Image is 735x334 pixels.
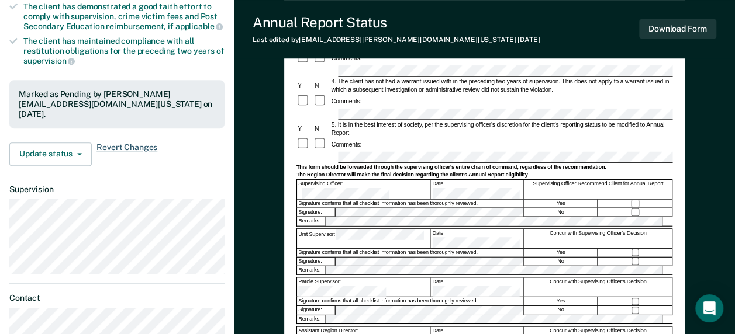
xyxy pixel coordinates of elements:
[313,82,330,90] div: N
[524,306,598,314] div: No
[639,19,716,39] button: Download Form
[330,97,363,105] div: Comments:
[330,78,672,94] div: 4. The client has not had a warrant issued with in the preceding two years of supervision. This d...
[9,293,225,303] dt: Contact
[524,180,672,199] div: Supervising Officer Recommend Client for Annual Report
[431,229,523,248] div: Date:
[297,217,326,225] div: Remarks:
[524,258,598,266] div: No
[296,164,672,171] div: This form should be forwarded through the supervising officer's entire chain of command, regardle...
[431,278,523,297] div: Date:
[524,297,598,305] div: Yes
[9,142,92,166] button: Update status
[297,180,430,199] div: Supervising Officer:
[253,14,540,31] div: Annual Report Status
[297,249,523,257] div: Signature confirms that all checklist information has been thoroughly reviewed.
[9,185,225,194] dt: Supervision
[23,2,225,32] div: The client has demonstrated a good faith effort to comply with supervision, crime victim fees and...
[330,121,672,137] div: 5. It is in the best interest of society, per the supervising officer's discretion for the client...
[330,140,363,148] div: Comments:
[524,208,598,217] div: No
[524,200,598,208] div: Yes
[297,229,430,248] div: Unit Supervisor:
[297,266,326,274] div: Remarks:
[296,82,313,90] div: Y
[253,36,540,44] div: Last edited by [EMAIL_ADDRESS][PERSON_NAME][DOMAIN_NAME][US_STATE]
[296,172,672,179] div: The Region Director will make the final decision regarding the client's Annual Report eligibility
[96,142,157,166] span: Revert Changes
[297,297,523,305] div: Signature confirms that all checklist information has been thoroughly reviewed.
[517,36,540,44] span: [DATE]
[431,180,523,199] div: Date:
[19,89,215,119] div: Marked as Pending by [PERSON_NAME][EMAIL_ADDRESS][DOMAIN_NAME][US_STATE] on [DATE].
[297,315,326,323] div: Remarks:
[297,306,335,314] div: Signature:
[297,208,335,217] div: Signature:
[297,200,523,208] div: Signature confirms that all checklist information has been thoroughly reviewed.
[524,249,598,257] div: Yes
[297,278,430,297] div: Parole Supervisor:
[296,125,313,133] div: Y
[175,22,223,31] span: applicable
[23,56,75,65] span: supervision
[695,294,723,322] div: Open Intercom Messenger
[23,36,225,66] div: The client has maintained compliance with all restitution obligations for the preceding two years of
[524,229,672,248] div: Concur with Supervising Officer's Decision
[524,278,672,297] div: Concur with Supervising Officer's Decision
[297,258,335,266] div: Signature:
[313,125,330,133] div: N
